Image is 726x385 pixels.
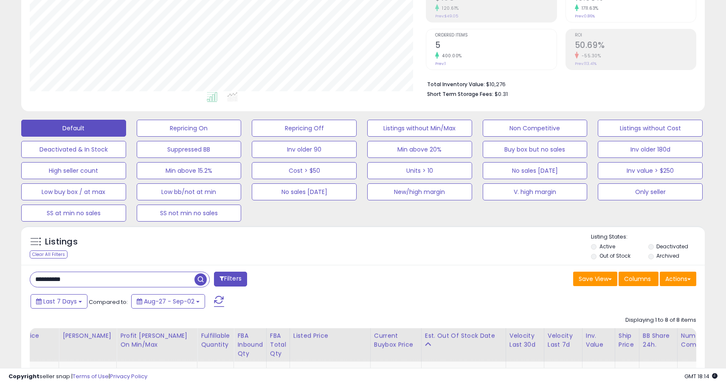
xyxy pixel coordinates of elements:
label: Active [599,243,615,250]
div: Clear All Filters [30,250,68,259]
div: Current Buybox Price [374,332,418,349]
button: Aug-27 - Sep-02 [131,294,205,309]
b: Short Term Storage Fees: [427,90,493,98]
div: Profit [PERSON_NAME] on Min/Max [120,332,194,349]
button: Deactivated & In Stock [21,141,126,158]
button: Only seller [598,183,703,200]
button: Repricing Off [252,120,357,137]
strong: Copyright [8,372,39,380]
div: Fulfillable Quantity [201,332,230,349]
label: Archived [656,252,679,259]
span: Columns [624,275,651,283]
button: Default [21,120,126,137]
small: Prev: 1 [435,61,446,66]
button: Inv value > $250 [598,162,703,179]
small: Prev: $49.05 [435,14,458,19]
h5: Listings [45,236,78,248]
div: Displaying 1 to 8 of 8 items [625,316,696,324]
button: V. high margin [483,183,588,200]
span: $0.31 [495,90,508,98]
span: Compared to: [89,298,128,306]
div: Listed Price [293,332,367,340]
span: ROI [575,33,696,38]
button: New/high margin [367,183,472,200]
small: -55.30% [579,53,601,59]
div: Est. Out Of Stock Date [425,332,502,340]
div: FBA inbound Qty [237,332,263,358]
button: Units > 10 [367,162,472,179]
button: Low bb/not at min [137,183,242,200]
small: 120.61% [439,5,459,11]
div: Inv. value [586,332,611,349]
div: FBA Total Qty [270,332,286,358]
button: SS at min no sales [21,205,126,222]
div: Velocity Last 7d [548,332,579,349]
th: The percentage added to the cost of goods (COGS) that forms the calculator for Min & Max prices. [117,328,197,362]
button: Inv older 90 [252,141,357,158]
button: Save View [573,272,617,286]
small: Prev: 0.86% [575,14,595,19]
small: 400.00% [439,53,462,59]
button: Min above 20% [367,141,472,158]
span: Ordered Items [435,33,556,38]
button: Actions [660,272,696,286]
button: Suppressed BB [137,141,242,158]
h2: 5 [435,40,556,52]
button: Cost > $50 [252,162,357,179]
button: Buy box but no sales [483,141,588,158]
p: Listing States: [591,233,704,241]
a: Terms of Use [73,372,109,380]
button: Low buy box / at max [21,183,126,200]
span: 2025-09-10 18:14 GMT [684,372,718,380]
button: Repricing On [137,120,242,137]
span: Aug-27 - Sep-02 [144,297,194,306]
button: Last 7 Days [31,294,87,309]
button: Non Competitive [483,120,588,137]
div: seller snap | | [8,373,147,381]
button: Min above 15.2% [137,162,242,179]
div: [PERSON_NAME] [62,332,113,340]
button: Columns [619,272,658,286]
button: No sales [DATE] [252,183,357,200]
button: No sales [DATE] [483,162,588,179]
label: Deactivated [656,243,688,250]
button: High seller count [21,162,126,179]
label: Out of Stock [599,252,630,259]
div: Num of Comp. [681,332,712,349]
button: Inv older 180d [598,141,703,158]
div: Ship Price [619,332,636,349]
span: Last 7 Days [43,297,77,306]
h2: 50.69% [575,40,696,52]
div: Velocity Last 30d [509,332,540,349]
button: Listings without Min/Max [367,120,472,137]
small: Prev: 113.41% [575,61,597,66]
a: Privacy Policy [110,372,147,380]
div: BB Share 24h. [643,332,674,349]
button: Listings without Cost [598,120,703,137]
button: Filters [214,272,247,287]
button: SS not min no sales [137,205,242,222]
li: $10,276 [427,79,690,89]
b: Total Inventory Value: [427,81,485,88]
small: 1711.63% [579,5,599,11]
div: Min Price [11,332,55,340]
